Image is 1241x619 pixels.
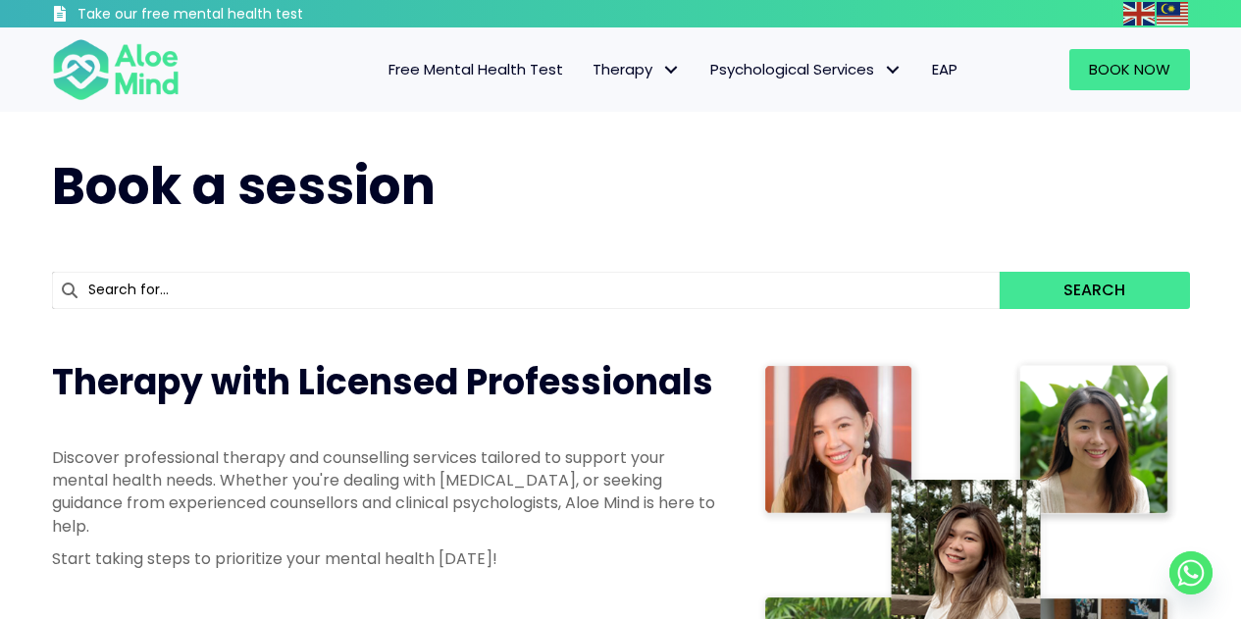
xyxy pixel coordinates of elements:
[1157,2,1188,26] img: ms
[78,5,408,25] h3: Take our free mental health test
[52,272,1001,309] input: Search for...
[1169,551,1213,594] a: Whatsapp
[1157,2,1190,25] a: Malay
[710,59,903,79] span: Psychological Services
[52,150,436,222] span: Book a session
[879,56,907,84] span: Psychological Services: submenu
[917,49,972,90] a: EAP
[52,547,719,570] p: Start taking steps to prioritize your mental health [DATE]!
[374,49,578,90] a: Free Mental Health Test
[657,56,686,84] span: Therapy: submenu
[52,357,713,407] span: Therapy with Licensed Professionals
[1123,2,1157,25] a: English
[578,49,696,90] a: TherapyTherapy: submenu
[388,59,563,79] span: Free Mental Health Test
[1069,49,1190,90] a: Book Now
[932,59,957,79] span: EAP
[1089,59,1170,79] span: Book Now
[696,49,917,90] a: Psychological ServicesPsychological Services: submenu
[1000,272,1189,309] button: Search
[52,5,408,27] a: Take our free mental health test
[1123,2,1155,26] img: en
[593,59,681,79] span: Therapy
[205,49,972,90] nav: Menu
[52,446,719,538] p: Discover professional therapy and counselling services tailored to support your mental health nee...
[52,37,180,102] img: Aloe mind Logo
